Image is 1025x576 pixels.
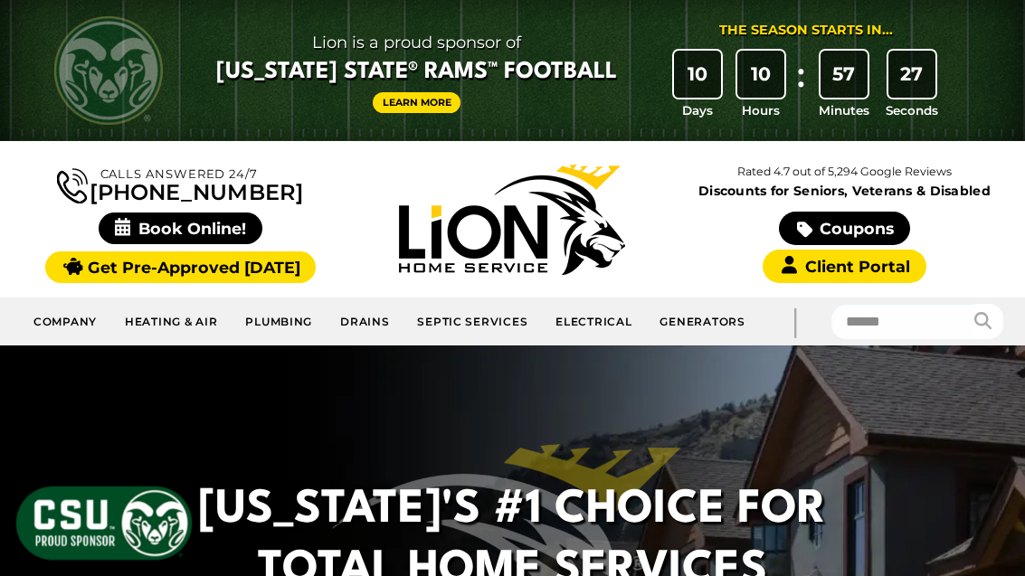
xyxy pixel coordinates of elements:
a: Coupons [779,212,909,245]
span: [US_STATE] State® Rams™ Football [216,57,617,88]
span: Days [682,101,713,119]
div: : [792,51,811,120]
a: Septic Services [403,305,542,338]
a: Electrical [542,305,646,338]
a: Learn More [373,92,461,113]
div: 10 [674,51,721,98]
img: CSU Sponsor Badge [14,484,195,562]
a: Generators [646,305,758,338]
span: Discounts for Seniors, Veterans & Disabled [682,184,1007,197]
span: Book Online! [99,212,262,244]
a: Plumbing [232,305,327,338]
p: Rated 4.7 out of 5,294 Google Reviews [679,162,1011,182]
span: Hours [742,101,780,119]
a: [PHONE_NUMBER] [57,165,303,203]
span: Minutes [819,101,869,119]
img: Lion Home Service [399,165,625,275]
span: Lion is a proud sponsor of [216,28,617,57]
div: 27 [888,51,935,98]
span: Seconds [886,101,938,119]
img: CSU Rams logo [54,16,163,125]
div: | [759,297,831,345]
div: 10 [737,51,784,98]
div: The Season Starts in... [719,21,893,41]
a: Company [20,305,111,338]
div: 57 [821,51,868,98]
a: Get Pre-Approved [DATE] [45,251,316,283]
a: Heating & Air [111,305,232,338]
a: Drains [327,305,403,338]
a: Client Portal [763,250,925,283]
